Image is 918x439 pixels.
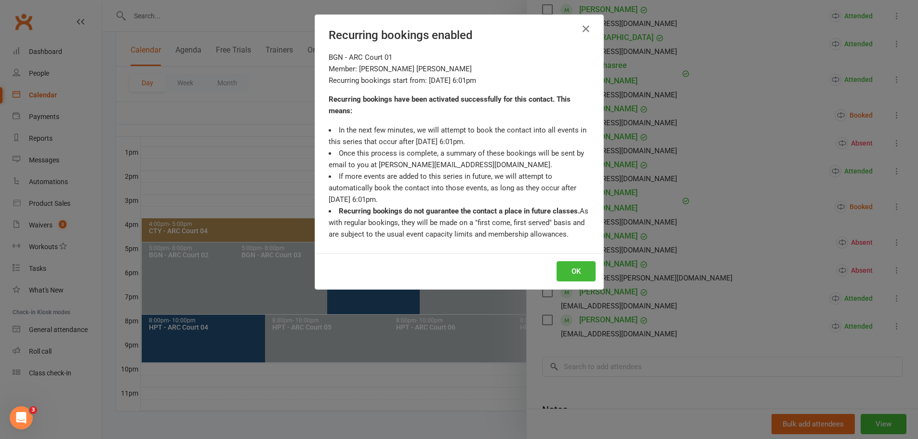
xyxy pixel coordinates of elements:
[578,21,594,37] button: Close
[329,147,590,171] li: Once this process is complete, a summary of these bookings will be sent by email to you at [PERSO...
[10,406,33,429] iframe: Intercom live chat
[329,95,571,115] strong: Recurring bookings have been activated successfully for this contact. This means:
[29,406,37,414] span: 3
[329,75,590,86] div: Recurring bookings start from: [DATE] 6:01pm
[557,261,596,281] button: OK
[329,205,590,240] li: As with regular bookings, they will be made on a "first come, first served" basis and are subject...
[329,28,590,42] h4: Recurring bookings enabled
[329,52,590,63] div: BGN - ARC Court 01
[329,63,590,75] div: Member: [PERSON_NAME] [PERSON_NAME]
[329,124,590,147] li: In the next few minutes, we will attempt to book the contact into all events in this series that ...
[339,207,580,215] strong: Recurring bookings do not guarantee the contact a place in future classes.
[329,171,590,205] li: If more events are added to this series in future, we will attempt to automatically book the cont...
